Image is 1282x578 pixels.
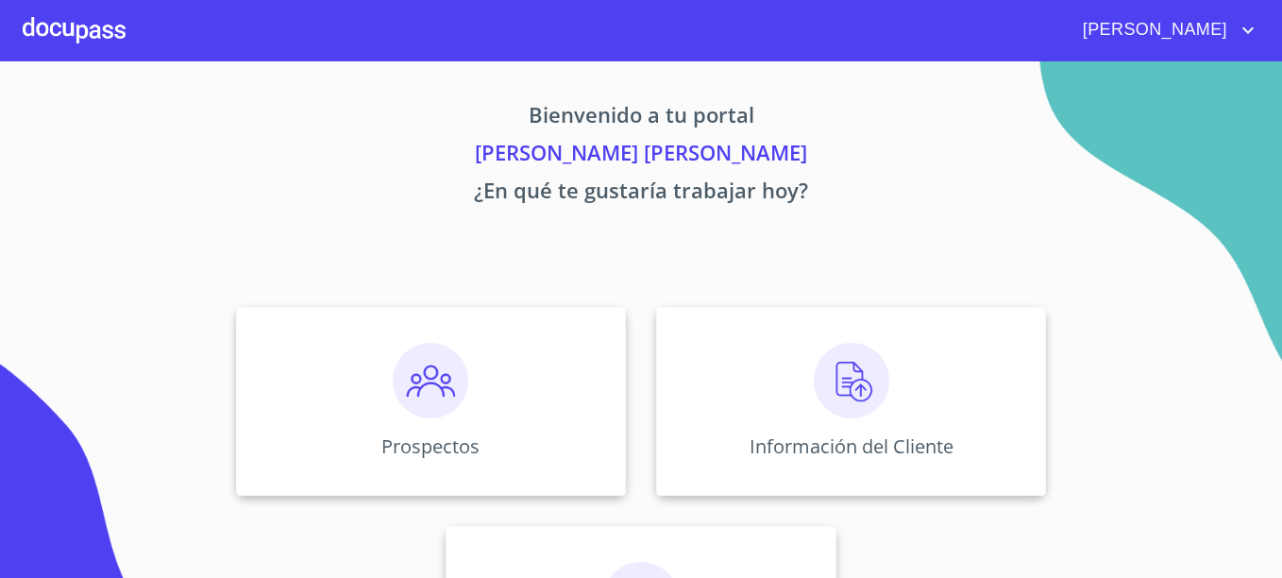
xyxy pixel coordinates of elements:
p: [PERSON_NAME] [PERSON_NAME] [59,137,1223,175]
button: account of current user [1069,15,1259,45]
img: carga.png [814,343,889,418]
p: Bienvenido a tu portal [59,99,1223,137]
p: Prospectos [381,433,480,459]
p: ¿En qué te gustaría trabajar hoy? [59,175,1223,212]
span: [PERSON_NAME] [1069,15,1237,45]
img: prospectos.png [393,343,468,418]
p: Información del Cliente [750,433,953,459]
